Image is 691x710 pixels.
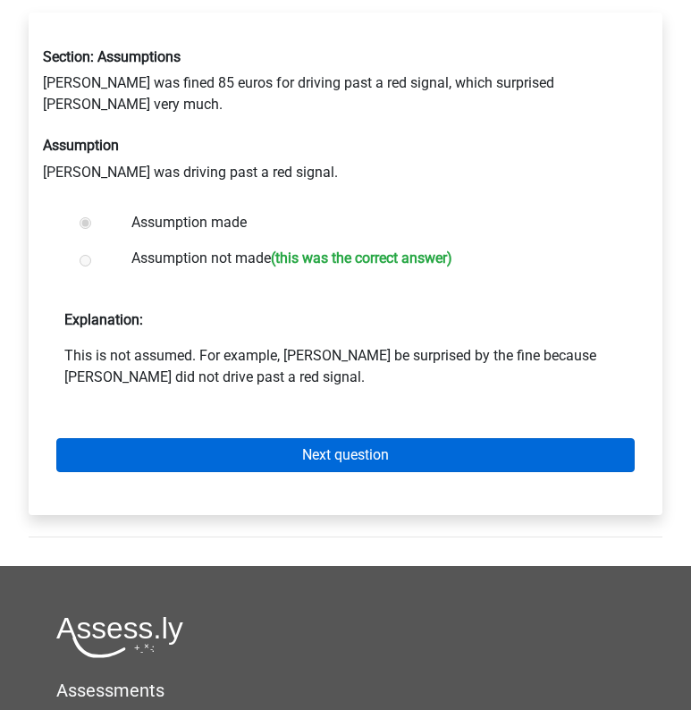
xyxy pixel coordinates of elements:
strong: Explanation: [64,311,143,328]
img: Assessly logo [56,616,183,658]
label: Assumption not made [131,248,605,274]
h6: Section: Assumptions [43,48,648,65]
h6: (this was the correct answer) [271,249,452,266]
label: Assumption made [131,212,605,233]
p: This is not assumed. For example, [PERSON_NAME] be surprised by the fine because [PERSON_NAME] di... [64,345,627,388]
div: [PERSON_NAME] was fined 85 euros for driving past a red signal, which surprised [PERSON_NAME] ver... [29,34,662,197]
h5: Assessments [56,680,635,701]
a: Next question [56,438,635,472]
h6: Assumption [43,137,648,154]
